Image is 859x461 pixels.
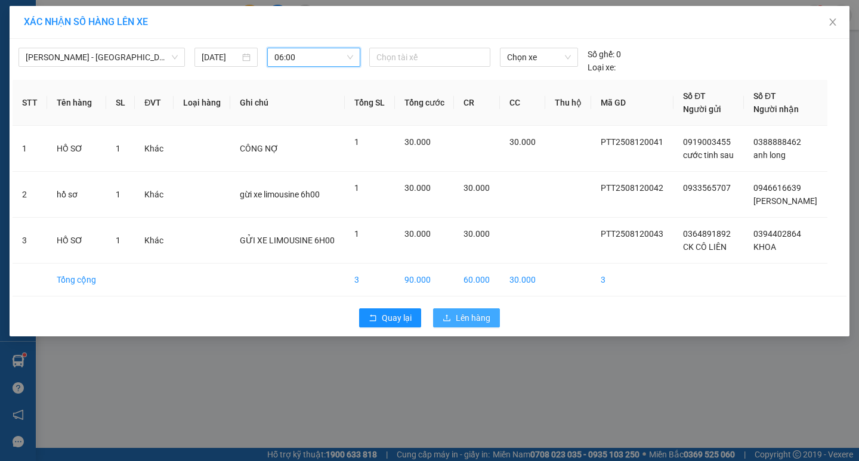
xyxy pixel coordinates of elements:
[369,314,377,323] span: rollback
[135,218,173,264] td: Khác
[753,229,801,239] span: 0394402864
[82,66,91,75] span: environment
[500,264,545,296] td: 30.000
[135,80,173,126] th: ĐVT
[135,126,173,172] td: Khác
[82,66,156,128] b: Lô 6 0607 [GEOGRAPHIC_DATA][PERSON_NAME][GEOGRAPHIC_DATA][PERSON_NAME]
[240,190,320,199] span: gừi xe limousine 6h00
[13,218,47,264] td: 3
[433,308,500,327] button: uploadLên hàng
[464,183,490,193] span: 30.000
[230,80,345,126] th: Ghi chú
[174,80,231,126] th: Loại hàng
[683,229,731,239] span: 0364891892
[753,196,817,206] span: [PERSON_NAME]
[500,80,545,126] th: CC
[753,91,776,101] span: Số ĐT
[26,48,178,66] span: Phan Thiết - Đà Lạt
[683,183,731,193] span: 0933565707
[753,242,776,252] span: KHOA
[601,137,663,147] span: PTT2508120041
[683,91,706,101] span: Số ĐT
[82,51,159,64] li: VP [PERSON_NAME]
[345,80,394,126] th: Tổng SL
[588,48,614,61] span: Số ghế:
[202,51,240,64] input: 13/08/2025
[47,172,106,218] td: hồ sơ
[47,80,106,126] th: Tên hàng
[106,80,135,126] th: SL
[456,311,490,324] span: Lên hàng
[13,126,47,172] td: 1
[816,6,849,39] button: Close
[116,190,120,199] span: 1
[601,229,663,239] span: PTT2508120043
[13,80,47,126] th: STT
[354,229,359,239] span: 1
[359,308,421,327] button: rollbackQuay lại
[601,183,663,193] span: PTT2508120042
[13,172,47,218] td: 2
[683,242,727,252] span: CK CÔ LIÊN
[47,218,106,264] td: HỒ SƠ
[382,311,412,324] span: Quay lại
[683,137,731,147] span: 0919003455
[588,61,616,74] span: Loại xe:
[395,264,455,296] td: 90.000
[454,264,499,296] td: 60.000
[545,80,591,126] th: Thu hộ
[828,17,838,27] span: close
[683,104,721,114] span: Người gửi
[454,80,499,126] th: CR
[345,264,394,296] td: 3
[6,51,82,90] li: VP VP [GEOGRAPHIC_DATA]
[753,137,801,147] span: 0388888462
[135,172,173,218] td: Khác
[116,144,120,153] span: 1
[47,264,106,296] td: Tổng cộng
[753,104,799,114] span: Người nhận
[509,137,536,147] span: 30.000
[274,48,353,66] span: 06:00
[753,183,801,193] span: 0946616639
[116,236,120,245] span: 1
[464,229,490,239] span: 30.000
[354,137,359,147] span: 1
[443,314,451,323] span: upload
[6,6,173,29] li: [PERSON_NAME]
[395,80,455,126] th: Tổng cước
[240,236,335,245] span: GỬI XE LIMOUSINE 6H00
[753,150,786,160] span: anh long
[591,264,673,296] td: 3
[404,137,431,147] span: 30.000
[47,126,106,172] td: HỒ SƠ
[24,16,148,27] span: XÁC NHẬN SỐ HÀNG LÊN XE
[588,48,621,61] div: 0
[683,150,734,160] span: cước tinh sau
[404,229,431,239] span: 30.000
[404,183,431,193] span: 30.000
[591,80,673,126] th: Mã GD
[354,183,359,193] span: 1
[507,48,570,66] span: Chọn xe
[240,144,279,153] span: CÔNG NỢ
